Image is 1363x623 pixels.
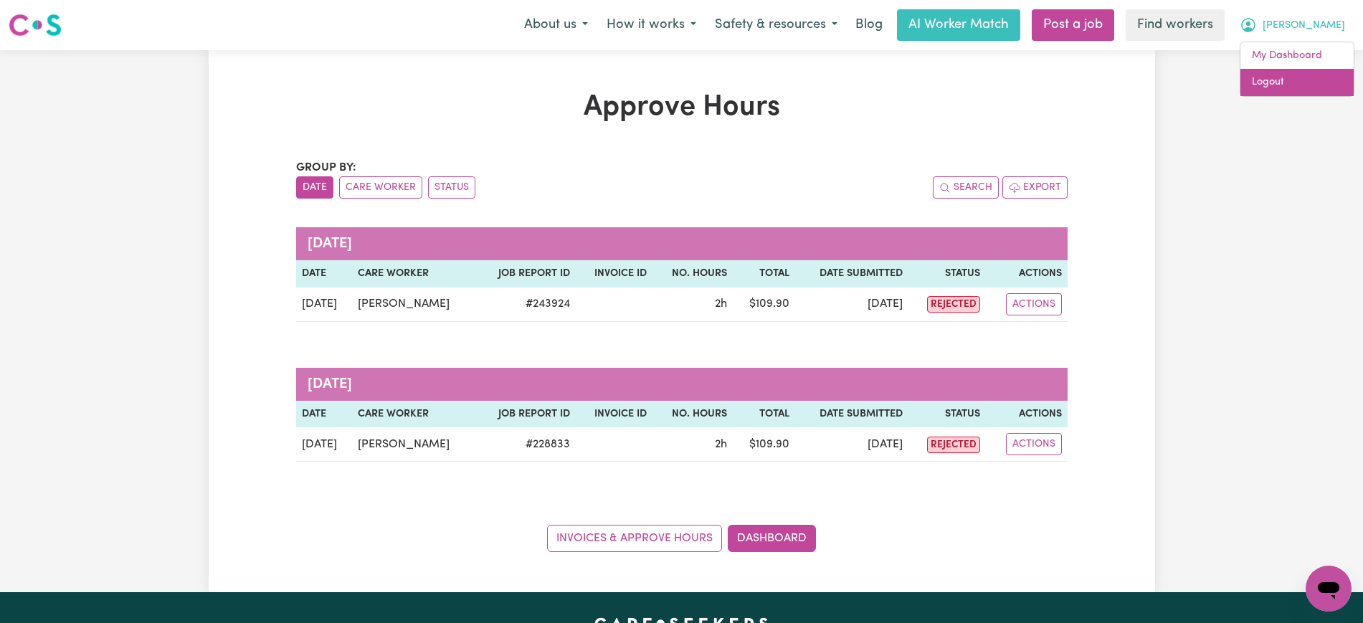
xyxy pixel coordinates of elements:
th: Total [733,260,795,287]
th: Status [908,401,986,428]
td: [DATE] [795,287,909,322]
span: 2 hours [715,439,727,450]
img: Careseekers logo [9,12,62,38]
span: rejected [927,437,980,453]
button: Search [933,176,999,199]
span: 2 hours [715,298,727,310]
a: Dashboard [728,525,816,552]
button: How it works [597,10,706,40]
iframe: Button to launch messaging window [1306,566,1352,612]
td: [DATE] [296,427,352,462]
th: Date [296,260,352,287]
a: Blog [847,9,891,41]
a: Post a job [1032,9,1114,41]
th: Date [296,401,352,428]
th: Job Report ID [476,260,576,287]
td: # 228833 [476,427,576,462]
button: sort invoices by paid status [428,176,475,199]
caption: [DATE] [296,368,1068,401]
th: No. Hours [652,260,733,287]
td: $ 109.90 [733,427,795,462]
div: My Account [1240,42,1354,97]
a: AI Worker Match [897,9,1020,41]
button: Actions [1006,433,1062,455]
td: [DATE] [296,287,352,322]
caption: [DATE] [296,227,1068,260]
th: Invoice ID [576,401,652,428]
button: Actions [1006,293,1062,315]
span: Group by: [296,162,356,173]
td: [PERSON_NAME] [352,427,476,462]
td: [DATE] [795,427,909,462]
a: My Dashboard [1240,42,1354,70]
button: Safety & resources [706,10,847,40]
button: sort invoices by date [296,176,333,199]
td: # 243924 [476,287,576,322]
th: Date Submitted [795,260,909,287]
a: Logout [1240,69,1354,96]
td: $ 109.90 [733,287,795,322]
th: Care worker [352,260,476,287]
th: Actions [986,260,1067,287]
button: My Account [1230,10,1354,40]
th: Job Report ID [476,401,576,428]
button: Export [1002,176,1068,199]
th: Status [908,260,986,287]
th: Total [733,401,795,428]
th: Actions [986,401,1067,428]
button: About us [515,10,597,40]
a: Find workers [1126,9,1225,41]
button: sort invoices by care worker [339,176,422,199]
span: rejected [927,296,980,313]
th: Date Submitted [795,401,909,428]
th: Care worker [352,401,476,428]
a: Careseekers logo [9,9,62,42]
a: Invoices & Approve Hours [547,525,722,552]
th: Invoice ID [576,260,652,287]
th: No. Hours [652,401,733,428]
span: [PERSON_NAME] [1263,18,1345,34]
td: [PERSON_NAME] [352,287,476,322]
h1: Approve Hours [296,90,1068,125]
